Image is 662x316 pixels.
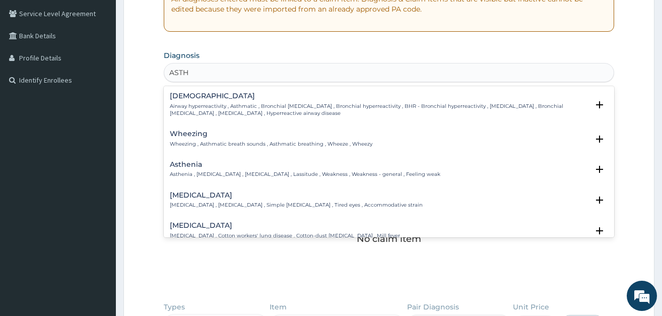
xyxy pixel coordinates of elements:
div: Chat with us now [52,56,169,70]
h4: Asthenia [170,161,440,168]
p: [MEDICAL_DATA] , [MEDICAL_DATA] , Simple [MEDICAL_DATA] , Tired eyes , Accommodative strain [170,202,423,209]
span: We're online! [58,94,139,196]
i: open select status [593,133,606,145]
h4: [MEDICAL_DATA] [170,222,400,229]
p: Asthenia , [MEDICAL_DATA] , [MEDICAL_DATA] , Lassitude , Weakness , Weakness - general , Feeling ... [170,171,440,178]
p: [MEDICAL_DATA] , Cotton workers' lung disease , Cotton-dust [MEDICAL_DATA] , Mill fever [170,232,400,239]
h4: [DEMOGRAPHIC_DATA] [170,92,588,100]
label: Diagnosis [164,50,200,60]
h4: Wheezing [170,130,372,138]
textarea: Type your message and hit 'Enter' [5,210,192,245]
p: No claim item [357,234,421,244]
i: open select status [593,99,606,111]
i: open select status [593,225,606,237]
i: open select status [593,194,606,206]
i: open select status [593,163,606,175]
p: Airway hyperreactivity , Asthmatic , Bronchial [MEDICAL_DATA] , Bronchial hyperreactivity , BHR -... [170,103,588,117]
h4: [MEDICAL_DATA] [170,192,423,199]
div: Minimize live chat window [165,5,189,29]
p: Wheezing , Asthmatic breath sounds , Asthmatic breathing , Wheeze , Wheezy [170,141,372,148]
img: d_794563401_company_1708531726252_794563401 [19,50,41,76]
